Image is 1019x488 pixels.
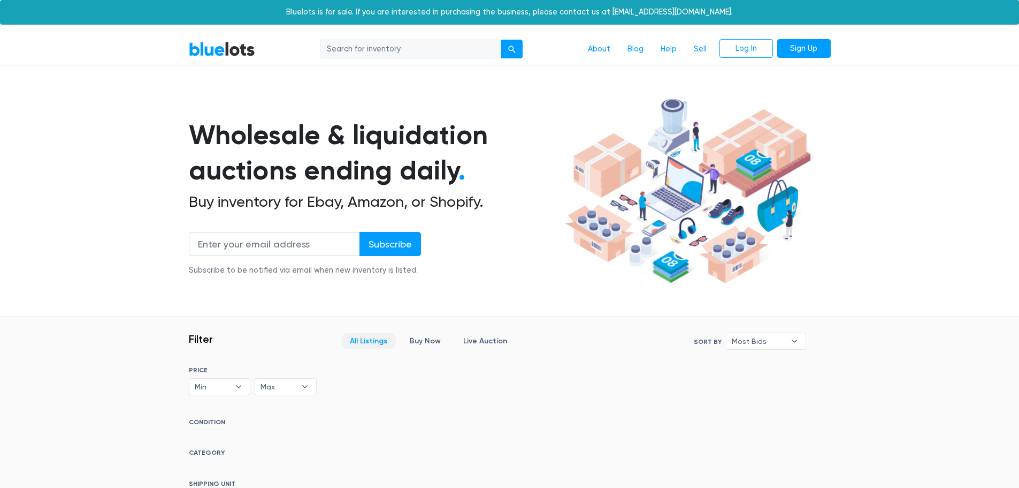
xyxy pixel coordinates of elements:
[189,117,561,189] h1: Wholesale & liquidation auctions ending daily
[189,232,360,256] input: Enter your email address
[189,265,421,276] div: Subscribe to be notified via email when new inventory is listed.
[294,379,316,395] b: ▾
[189,193,561,211] h2: Buy inventory for Ebay, Amazon, or Shopify.
[189,418,317,430] h6: CONDITION
[195,379,230,395] span: Min
[189,41,255,57] a: BlueLots
[579,39,619,59] a: About
[458,154,465,186] span: .
[619,39,652,59] a: Blog
[685,39,715,59] a: Sell
[732,333,785,349] span: Most Bids
[719,39,773,58] a: Log In
[320,40,502,59] input: Search for inventory
[652,39,685,59] a: Help
[783,333,806,349] b: ▾
[561,94,815,289] img: hero-ee84e7d0318cb26816c560f6b4441b76977f77a177738b4e94f68c95b2b83dbb.png
[189,366,317,374] h6: PRICE
[777,39,831,58] a: Sign Up
[401,333,450,349] a: Buy Now
[341,333,396,349] a: All Listings
[359,232,421,256] input: Subscribe
[189,449,317,461] h6: CATEGORY
[454,333,516,349] a: Live Auction
[227,379,250,395] b: ▾
[189,333,213,346] h3: Filter
[694,337,722,347] label: Sort By
[261,379,296,395] span: Max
